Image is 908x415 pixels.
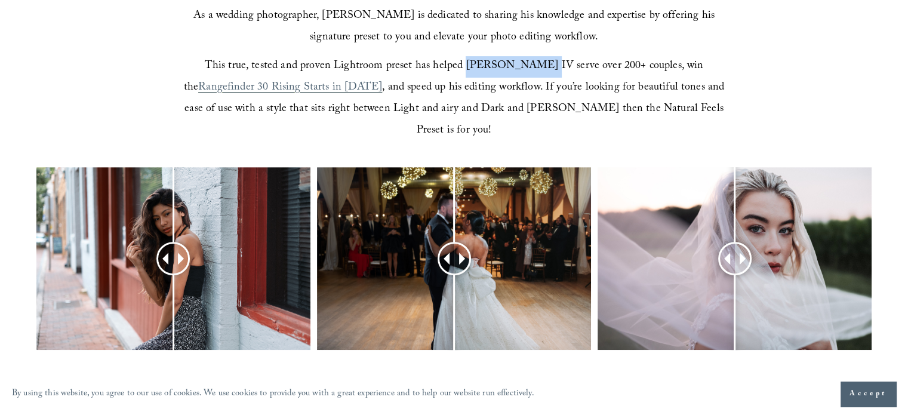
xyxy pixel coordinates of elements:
p: By using this website, you agree to our use of cookies. We use cookies to provide you with a grea... [12,386,534,403]
button: Accept [841,382,896,407]
span: This true, tested and proven Lightroom preset has helped [PERSON_NAME] IV serve over 200+ couples... [184,57,707,97]
span: Accept [849,388,887,400]
a: Rangefinder 30 Rising Starts in [DATE] [198,79,382,97]
span: , and speed up his editing workflow. If you’re looking for beautiful tones and ease of use with a... [184,79,727,140]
